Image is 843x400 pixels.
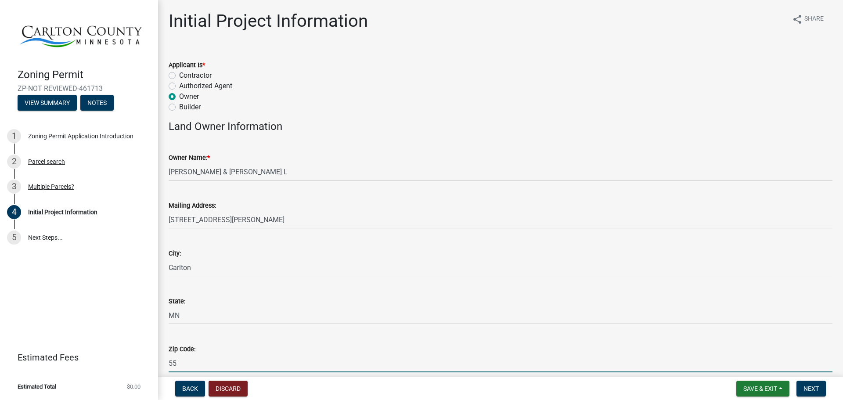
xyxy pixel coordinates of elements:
div: 3 [7,180,21,194]
label: Builder [179,102,201,112]
label: Authorized Agent [179,81,232,91]
button: Back [175,381,205,396]
i: share [792,14,803,25]
div: 1 [7,129,21,143]
button: Notes [80,95,114,111]
a: Estimated Fees [7,349,144,366]
button: Save & Exit [736,381,789,396]
label: State: [169,299,185,305]
div: 2 [7,155,21,169]
span: Share [804,14,824,25]
label: Zip Code: [169,346,195,353]
div: 5 [7,231,21,245]
label: City: [169,251,181,257]
div: Parcel search [28,159,65,165]
h1: Initial Project Information [169,11,368,32]
label: Mailing Address: [169,203,216,209]
div: Multiple Parcels? [28,184,74,190]
button: Next [796,381,826,396]
h4: Land Owner Information [169,120,832,133]
h4: Zoning Permit [18,68,151,81]
div: Zoning Permit Application Introduction [28,133,133,139]
label: Contractor [179,70,212,81]
wm-modal-confirm: Summary [18,100,77,107]
span: Estimated Total [18,384,56,389]
span: Next [803,385,819,392]
button: shareShare [785,11,831,28]
label: Applicant Is [169,62,205,68]
label: Owner Name: [169,155,210,161]
button: Discard [209,381,248,396]
span: ZP-NOT REVIEWED-461713 [18,84,140,93]
button: View Summary [18,95,77,111]
div: 4 [7,205,21,219]
span: $0.00 [127,384,140,389]
wm-modal-confirm: Notes [80,100,114,107]
img: Carlton County, Minnesota [18,9,144,59]
label: Owner [179,91,199,102]
span: Back [182,385,198,392]
span: Save & Exit [743,385,777,392]
div: Initial Project Information [28,209,97,215]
